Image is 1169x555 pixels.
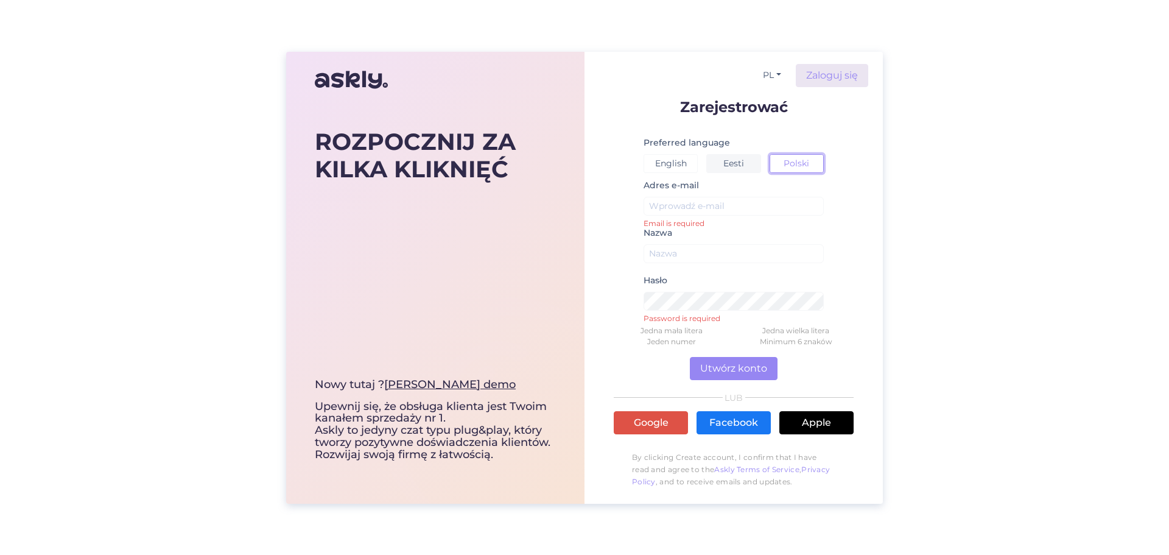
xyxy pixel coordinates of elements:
label: Nazwa [644,227,672,239]
a: [PERSON_NAME] demo [384,378,516,391]
div: Nowy tutaj ? [315,379,556,391]
label: Adres e-mail [644,179,699,192]
a: Zaloguj się [796,64,868,87]
a: Google [614,411,688,434]
div: Jedna wielka litera [734,325,858,336]
a: Privacy Policy [632,465,830,486]
input: Nazwa [644,244,824,263]
span: LUB [723,394,745,402]
p: By clicking Create account, I confirm that I have read and agree to the , , and to receive emails... [614,445,854,494]
button: PL [758,66,786,84]
button: Polski [770,154,824,173]
div: Jedna mała litera [609,325,734,336]
p: Zarejestrować [614,99,854,115]
a: Apple [779,411,854,434]
input: Wprowadź e-mail [644,197,824,216]
button: English [644,154,698,173]
div: Jeden numer [609,336,734,347]
label: Hasło [644,274,667,287]
label: Preferred language [644,136,730,149]
img: Askly [315,65,388,94]
button: Utwórz konto [690,357,778,380]
small: Password is required [644,313,824,320]
button: Eesti [706,154,760,173]
div: Minimum 6 znaków [734,336,858,347]
a: Askly Terms of Service [714,465,799,474]
a: Facebook [697,411,771,434]
div: ROZPOCZNIJ ZA KILKA KLIKNIĘĆ [315,128,556,183]
div: Upewnij się, że obsługa klienta jest Twoim kanałem sprzedaży nr 1. Askly to jedyny czat typu plug... [315,379,556,461]
small: Email is required [644,218,824,225]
